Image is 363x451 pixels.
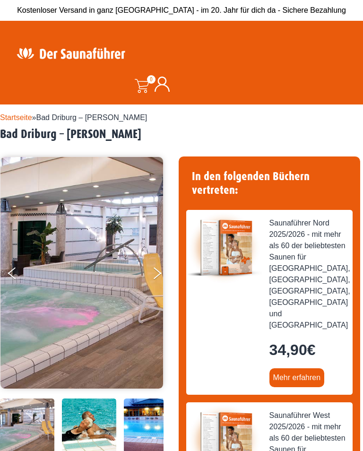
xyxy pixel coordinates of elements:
[269,341,316,358] bdi: 34,90
[17,6,346,14] span: Kostenloser Versand in ganz [GEOGRAPHIC_DATA] - im 20. Jahr für dich da - Sichere Bezahlung
[269,217,350,331] span: Saunaführer Nord 2025/2026 - mit mehr als 60 der beliebtesten Saunen für [GEOGRAPHIC_DATA], [GEOG...
[8,263,32,287] button: Previous
[147,75,156,84] span: 0
[269,368,325,387] a: Mehr erfahren
[186,164,353,203] h4: In den folgenden Büchern vertreten:
[307,341,316,358] span: €
[152,263,175,287] button: Next
[36,113,147,121] span: Bad Driburg – [PERSON_NAME]
[186,210,262,286] img: der-saunafuehrer-2025-nord.jpg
